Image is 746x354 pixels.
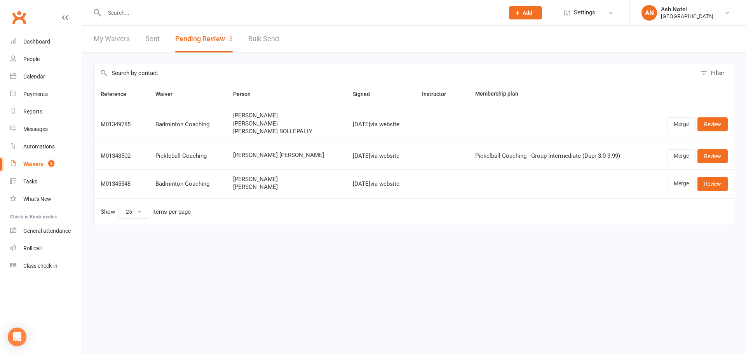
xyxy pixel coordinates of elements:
a: Bulk Send [248,26,279,52]
input: Search... [102,7,499,18]
div: What's New [23,196,51,202]
a: Review [697,177,728,191]
div: items per page [152,209,191,215]
span: [PERSON_NAME] [PERSON_NAME] [233,152,339,159]
a: What's New [10,190,82,208]
span: [PERSON_NAME] [233,120,339,127]
div: Pickleball Coaching [155,153,219,159]
span: Signed [353,91,378,97]
span: 3 [229,35,233,43]
button: Add [509,6,542,19]
span: [PERSON_NAME] [233,112,339,119]
span: Settings [574,4,595,21]
a: Payments [10,85,82,103]
div: Ash Notel [661,6,713,13]
a: Automations [10,138,82,155]
div: Roll call [23,245,42,251]
a: Messages [10,120,82,138]
div: Badminton Coaching [155,181,219,187]
a: Sent [145,26,160,52]
button: Pending Review3 [175,26,233,52]
a: Clubworx [9,8,29,27]
div: M01345348 [101,181,141,187]
a: Review [697,117,728,131]
span: Add [523,10,532,16]
a: General attendance kiosk mode [10,222,82,240]
div: [GEOGRAPHIC_DATA] [661,13,713,20]
button: Waiver [155,89,181,99]
a: Merge [667,117,695,131]
span: 3 [48,160,54,167]
div: Class check-in [23,263,58,269]
div: Reports [23,108,42,115]
div: Open Intercom Messenger [8,328,26,346]
a: Tasks [10,173,82,190]
span: Waiver [155,91,181,97]
div: M01349785 [101,121,141,128]
a: Merge [667,149,695,163]
span: [PERSON_NAME] [233,184,339,190]
a: People [10,51,82,68]
span: Person [233,91,259,97]
div: [DATE] via website [353,153,408,159]
button: Instructor [422,89,455,99]
div: Messages [23,126,48,132]
div: Waivers [23,161,43,167]
div: Filter [711,68,724,78]
div: [DATE] via website [353,121,408,128]
span: [PERSON_NAME] [233,176,339,183]
button: Filter [696,64,735,82]
a: Review [697,149,728,163]
div: Automations [23,143,55,150]
a: Roll call [10,240,82,257]
button: Person [233,89,259,99]
span: [PERSON_NAME] BOLLEPALLY [233,128,339,135]
a: Reports [10,103,82,120]
div: Badminton Coaching [155,121,219,128]
div: AN [641,5,657,21]
a: Calendar [10,68,82,85]
a: Dashboard [10,33,82,51]
a: Waivers 3 [10,155,82,173]
div: Dashboard [23,38,50,45]
input: Search by contact [94,64,696,82]
div: [DATE] via website [353,181,408,187]
a: My Waivers [94,26,130,52]
div: Pickelball Coaching - Group Intermediate (Dupr 3.0-3.99) [475,153,643,159]
button: Signed [353,89,378,99]
div: M01348502 [101,153,141,159]
div: Payments [23,91,48,97]
div: Calendar [23,73,45,80]
div: Tasks [23,178,37,185]
span: Instructor [422,91,455,97]
span: Reference [101,91,135,97]
a: Class kiosk mode [10,257,82,275]
div: Show [101,205,191,219]
a: Merge [667,177,695,191]
th: Membership plan [468,82,650,106]
div: People [23,56,40,62]
button: Reference [101,89,135,99]
div: General attendance [23,228,71,234]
